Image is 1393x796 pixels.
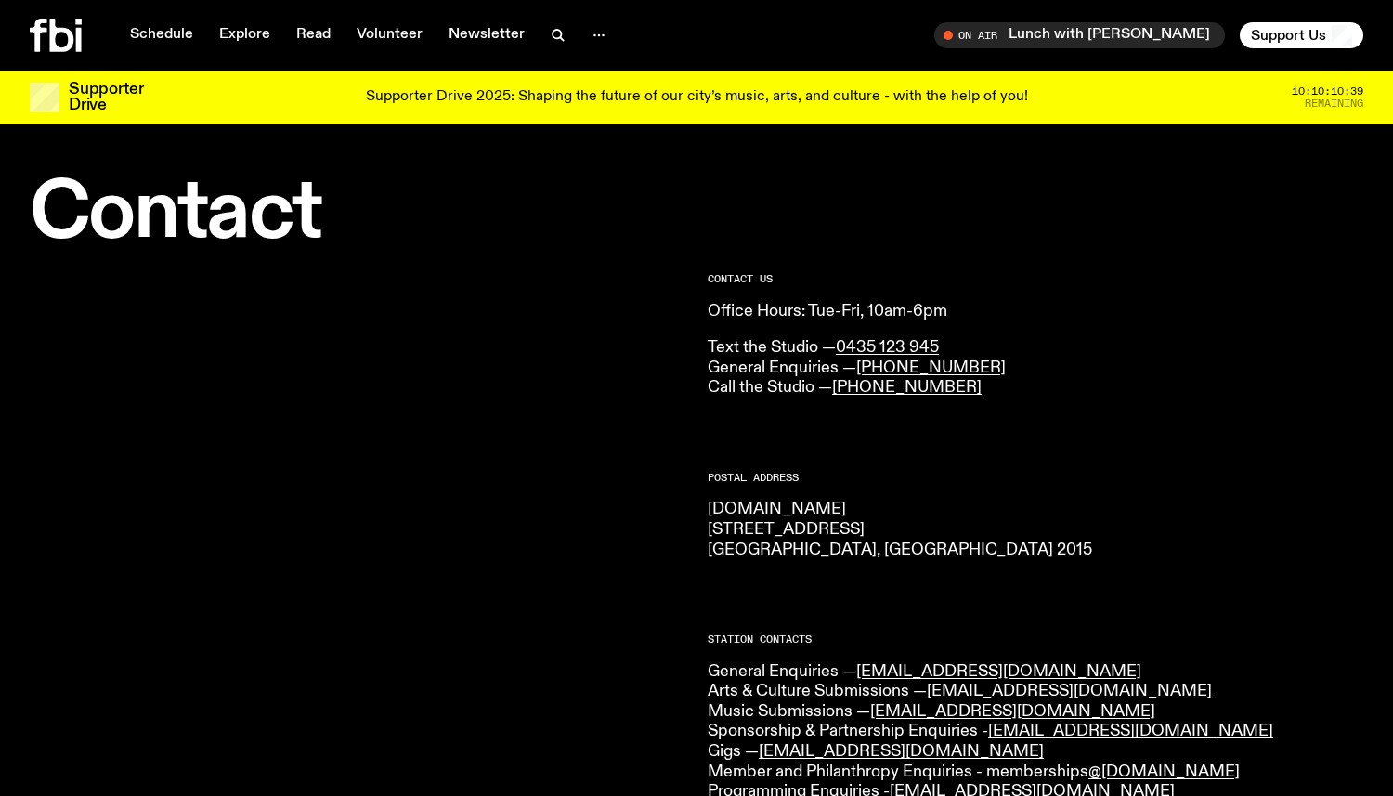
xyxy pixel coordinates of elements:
p: Text the Studio — General Enquiries — Call the Studio — [708,338,1363,398]
a: [PHONE_NUMBER] [856,359,1006,376]
h2: CONTACT US [708,274,1363,284]
a: Read [285,22,342,48]
a: Schedule [119,22,204,48]
a: @[DOMAIN_NAME] [1088,763,1240,780]
span: 10:10:10:39 [1292,86,1363,97]
a: Newsletter [437,22,536,48]
button: On AirLunch with [PERSON_NAME] [934,22,1225,48]
h2: Station Contacts [708,634,1363,645]
h1: Contact [30,176,685,252]
p: [DOMAIN_NAME] [STREET_ADDRESS] [GEOGRAPHIC_DATA], [GEOGRAPHIC_DATA] 2015 [708,500,1363,560]
button: Support Us [1240,22,1363,48]
a: [EMAIL_ADDRESS][DOMAIN_NAME] [988,723,1273,739]
span: Support Us [1251,27,1326,44]
a: Volunteer [345,22,434,48]
a: [EMAIL_ADDRESS][DOMAIN_NAME] [759,743,1044,760]
a: [PHONE_NUMBER] [832,379,982,396]
h3: Supporter Drive [69,82,143,113]
a: [EMAIL_ADDRESS][DOMAIN_NAME] [870,703,1155,720]
span: Remaining [1305,98,1363,109]
a: 0435 123 945 [836,339,939,356]
h2: Postal Address [708,473,1363,483]
a: Explore [208,22,281,48]
p: Supporter Drive 2025: Shaping the future of our city’s music, arts, and culture - with the help o... [366,89,1028,106]
a: [EMAIL_ADDRESS][DOMAIN_NAME] [927,683,1212,699]
a: [EMAIL_ADDRESS][DOMAIN_NAME] [856,663,1141,680]
p: Office Hours: Tue-Fri, 10am-6pm [708,302,1363,322]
